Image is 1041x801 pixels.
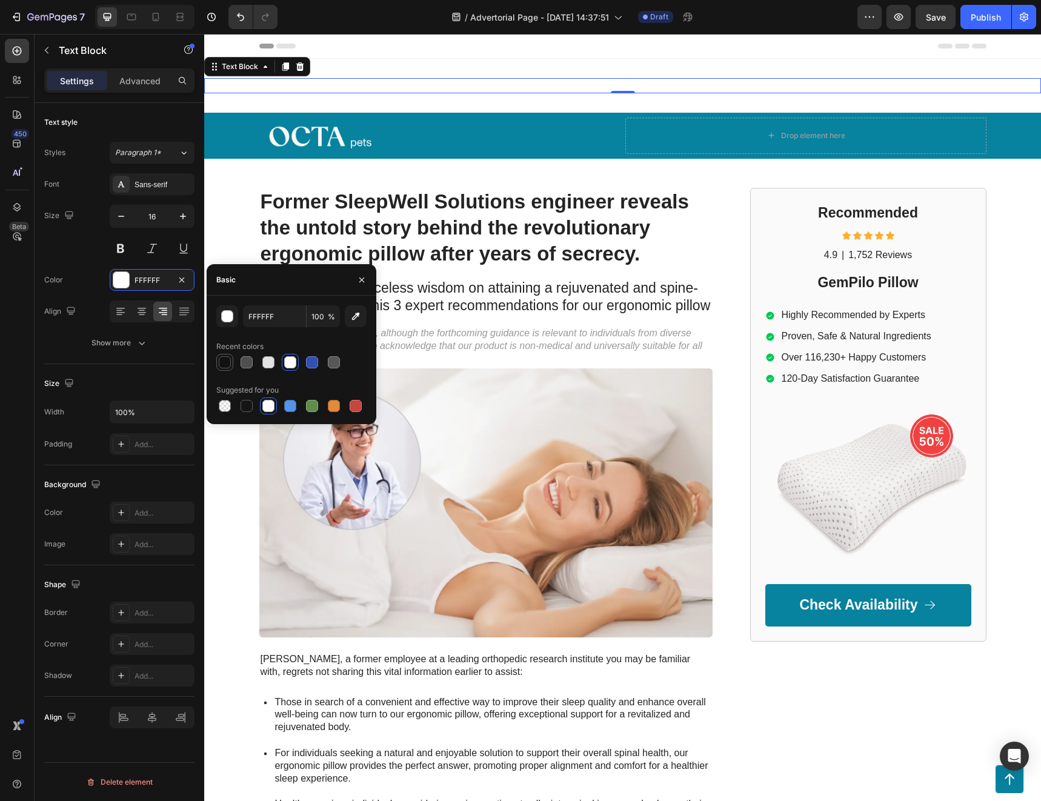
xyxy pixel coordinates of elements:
[926,12,946,22] span: Save
[561,550,767,593] a: Check Availability
[9,222,29,231] div: Beta
[44,376,76,392] div: Size
[228,5,278,29] div: Undo/Redo
[577,296,727,309] p: Proven, Safe & Natural Ingredients
[577,275,727,288] p: Highly Recommended by Experts
[44,539,65,550] div: Image
[44,332,195,354] button: Show more
[470,11,609,24] span: Advertorial Page - [DATE] 14:37:51
[44,773,195,792] button: Delete element
[135,508,191,519] div: Add...
[86,775,153,789] div: Delete element
[115,147,161,158] span: Paragraph 1*
[135,639,191,650] div: Add...
[79,10,85,24] p: 7
[135,539,191,550] div: Add...
[243,305,306,327] input: Eg: FFFFFF
[637,215,640,228] p: |
[119,75,161,87] p: Advanced
[216,274,236,285] div: Basic
[71,713,507,751] p: For individuals seeking a natural and enjoyable solution to support their overall spinal health, ...
[44,407,64,417] div: Width
[916,5,956,29] button: Save
[44,147,65,158] div: Styles
[577,339,727,351] p: 120-Day Satisfaction Guarantee
[60,75,94,87] p: Settings
[650,12,668,22] span: Draft
[44,179,59,190] div: Font
[135,275,170,286] div: FFFFFF
[44,607,68,618] div: Border
[56,293,507,319] p: *With utmost consideration, although the forthcoming guidance is relevant to individuals from div...
[55,334,508,603] img: gempages_432750572815254551-bb5678ba-e2db-400f-adbe-f528ad76758d.webp
[595,562,713,580] p: Check Availability
[56,245,507,282] p: and imparts his priceless wisdom on attaining a rejuvenated and spine-healthy body with his 3 exp...
[204,34,1041,801] iframe: Design area
[577,97,641,107] div: Drop element here
[1000,742,1029,771] div: Open Intercom Messenger
[577,317,727,330] p: Over 116,230+ Happy Customers
[5,5,90,29] button: 7
[55,154,508,234] h1: Former SleepWell Solutions engineer reveals the untold story behind the revolutionary ergonomic p...
[216,341,264,352] div: Recent colors
[328,311,335,322] span: %
[59,43,162,58] p: Text Block
[971,11,1001,24] div: Publish
[135,608,191,619] div: Add...
[110,401,194,423] input: Auto
[44,439,72,450] div: Padding
[44,577,83,593] div: Shape
[12,129,29,139] div: 450
[44,710,79,726] div: Align
[465,11,468,24] span: /
[44,208,76,224] div: Size
[110,142,195,164] button: Paragraph 1*
[960,5,1011,29] button: Publish
[216,385,279,396] div: Suggested for you
[561,368,767,536] img: gempages_432750572815254551-2cd0dd65-f27b-41c6-94d0-a12992190d61.webp
[44,117,78,128] div: Text style
[644,215,708,228] p: 1,752 Reviews
[561,169,767,190] h2: Recommended
[620,215,633,228] p: 4.9
[44,507,63,518] div: Color
[44,304,78,320] div: Align
[135,179,191,190] div: Sans-serif
[44,274,63,285] div: Color
[56,619,507,645] p: [PERSON_NAME], a former employee at a leading orthopedic research institute you may be familiar w...
[135,671,191,682] div: Add...
[91,337,148,349] div: Show more
[561,239,767,259] h2: GemPilo Pillow
[44,670,72,681] div: Shadow
[44,639,68,650] div: Corner
[44,477,103,493] div: Background
[71,662,507,700] p: Those in search of a convenient and effective way to improve their sleep quality and enhance over...
[135,439,191,450] div: Add...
